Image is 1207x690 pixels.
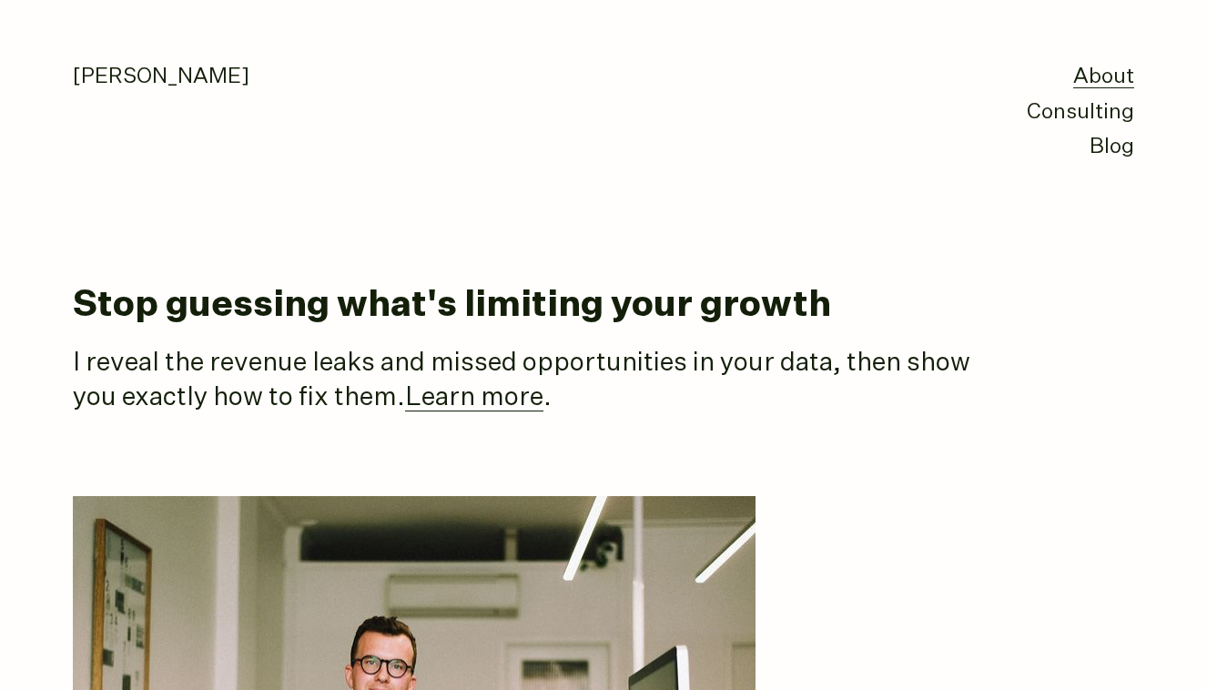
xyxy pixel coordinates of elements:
a: Consulting [1027,102,1134,123]
a: Learn more [405,385,543,411]
p: I reveal the revenue leaks and missed opportunities in your data, then show you exactly how to fi... [73,346,983,416]
a: Blog [1090,137,1134,157]
a: [PERSON_NAME] [73,66,249,87]
h1: Stop guessing what's limiting your growth [73,286,1134,326]
nav: primary [1027,60,1134,166]
a: About [1073,66,1134,88]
